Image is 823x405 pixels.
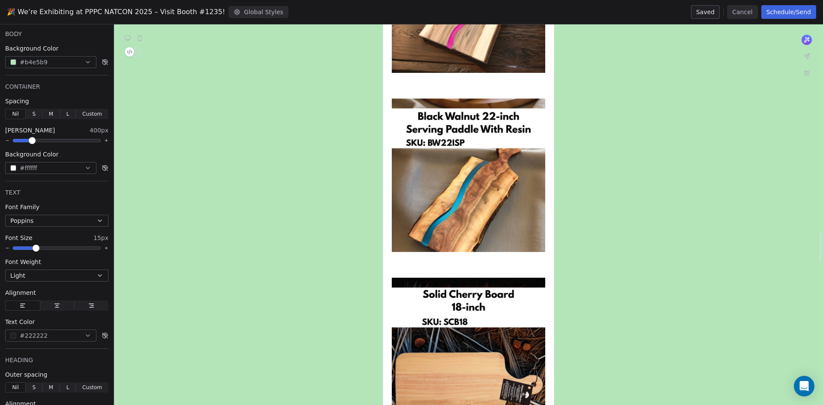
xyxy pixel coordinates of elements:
[7,7,225,17] span: 🎉 We’re Exhibiting at PPPC NATCON 2025 – Visit Booth #1235!
[49,384,53,391] span: M
[5,370,47,379] span: Outer spacing
[691,5,720,19] button: Saved
[794,376,814,396] div: Open Intercom Messenger
[20,164,37,173] span: #ffffff
[66,384,69,391] span: L
[82,110,102,118] span: Custom
[727,5,757,19] button: Cancel
[10,216,33,225] span: Poppins
[5,150,59,159] span: Background Color
[5,288,36,297] span: Alignment
[49,110,53,118] span: M
[20,58,48,67] span: #b4e5b9
[228,6,288,18] button: Global Styles
[20,331,48,340] span: #222222
[93,234,108,242] span: 15px
[90,126,108,135] span: 400px
[66,110,69,118] span: L
[5,30,108,38] div: BODY
[5,82,108,91] div: CONTAINER
[32,384,36,391] span: S
[5,162,96,174] button: #ffffff
[5,356,108,364] div: HEADING
[5,97,29,105] span: Spacing
[5,330,96,342] button: #222222
[5,126,55,135] span: [PERSON_NAME]
[5,234,33,242] span: Font Size
[5,318,35,326] span: Text Color
[5,44,59,53] span: Background Color
[10,271,25,280] span: Light
[5,258,41,266] span: Font Weight
[5,203,39,211] span: Font Family
[32,110,36,118] span: S
[5,188,108,197] div: TEXT
[761,5,816,19] button: Schedule/Send
[5,56,96,68] button: #b4e5b9
[82,384,102,391] span: Custom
